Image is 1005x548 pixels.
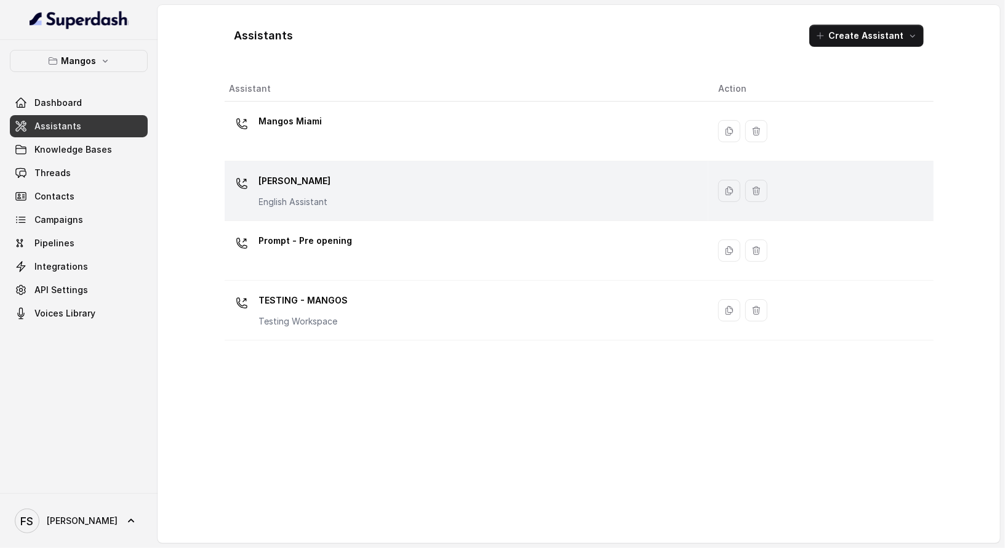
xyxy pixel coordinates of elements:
h1: Assistants [234,26,294,46]
p: TESTING - MANGOS [259,291,348,310]
span: Knowledge Bases [34,143,112,156]
p: Mangos [62,54,97,68]
a: Threads [10,162,148,184]
span: Dashboard [34,97,82,109]
p: English Assistant [259,196,331,208]
span: [PERSON_NAME] [47,515,118,527]
button: Mangos [10,50,148,72]
a: Campaigns [10,209,148,231]
a: Pipelines [10,232,148,254]
span: Campaigns [34,214,83,226]
span: Voices Library [34,307,95,320]
a: Knowledge Bases [10,139,148,161]
text: FS [21,515,34,528]
a: API Settings [10,279,148,301]
a: Contacts [10,185,148,208]
span: Threads [34,167,71,179]
p: Mangos Miami [259,111,322,131]
span: Contacts [34,190,74,203]
a: Assistants [10,115,148,137]
a: [PERSON_NAME] [10,504,148,538]
p: [PERSON_NAME] [259,171,331,191]
p: Testing Workspace [259,315,348,328]
th: Action [708,76,933,102]
span: Integrations [34,260,88,273]
p: Prompt - Pre opening [259,231,353,251]
span: Pipelines [34,237,74,249]
a: Dashboard [10,92,148,114]
th: Assistant [225,76,709,102]
a: Integrations [10,256,148,278]
button: Create Assistant [809,25,924,47]
a: Voices Library [10,302,148,324]
img: light.svg [30,10,129,30]
span: Assistants [34,120,81,132]
span: API Settings [34,284,88,296]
